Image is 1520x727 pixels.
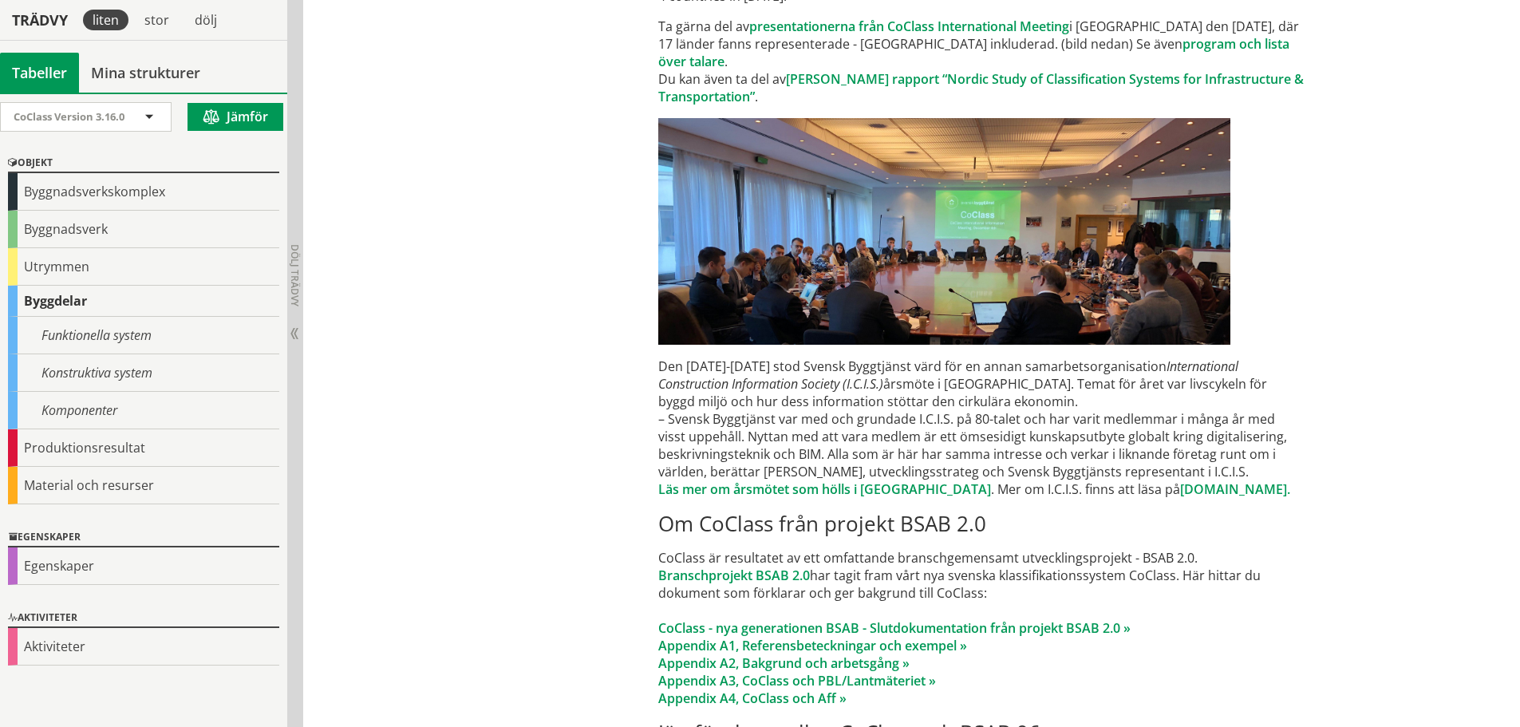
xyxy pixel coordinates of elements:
div: Komponenter [8,392,279,429]
a: Appendix A2, Bakgrund och arbetsgång » [658,654,910,672]
div: Byggnadsverk [8,211,279,248]
div: stor [135,10,179,30]
a: Appendix A3, CoClass och PBL/Lantmäteriet » [658,672,936,689]
a: Appendix A4, CoClass och Aff » [658,689,847,707]
div: Byggnadsverkskomplex [8,173,279,211]
span: CoClass Version 3.16.0 [14,109,124,124]
div: liten [83,10,128,30]
a: Appendix A1, Referensbeteckningar och exempel » [658,637,967,654]
div: Byggdelar [8,286,279,317]
img: CoClassInternationalMeetingBrussels2019-12-04_All_besk.jpg [658,118,1230,345]
div: Objekt [8,154,279,173]
h2: Om CoClass från projekt BSAB 2.0 [658,511,1304,536]
span: Dölj trädvy [288,244,302,306]
div: Utrymmen [8,248,279,286]
p: CoClass är resultatet av ett omfattande branschgemensamt utvecklingsprojekt - BSAB 2.0. har tagit... [658,549,1304,707]
div: Egenskaper [8,547,279,585]
div: Funktionella system [8,317,279,354]
a: Branschprojekt BSAB 2.0 [658,567,810,584]
div: Aktiviteter [8,609,279,628]
p: Den [DATE]-[DATE] stod Svensk Byggtjänst värd för en annan samarbetsorganisation årsmöte i [GEOGR... [658,358,1304,498]
a: [DOMAIN_NAME]. [1180,480,1290,498]
a: [PERSON_NAME] rapport “Nordic Study of Classification Systems for Infrastructure & Transportation” [658,70,1304,105]
a: CoClass - nya generationen BSAB - Slutdokumentation från projekt BSAB 2.0 » [658,619,1131,637]
em: International Construction Information Society (I.C.I.S.) [658,358,1238,393]
div: dölj [185,10,227,30]
div: Produktionsresultat [8,429,279,467]
p: Ta gärna del av i [GEOGRAPHIC_DATA] den [DATE], där 17 länder fanns representerade - [GEOGRAPHIC_... [658,18,1304,105]
div: Material och resurser [8,467,279,504]
div: Trädvy [3,11,77,29]
a: Läs mer om årsmötet som hölls i [GEOGRAPHIC_DATA] [658,480,991,498]
button: Jämför [188,103,283,131]
a: presentationerna från CoClass International Meeting [749,18,1069,35]
div: Aktiviteter [8,628,279,666]
a: program och lista över talare [658,35,1289,70]
div: Konstruktiva system [8,354,279,392]
div: Egenskaper [8,528,279,547]
a: Mina strukturer [79,53,212,93]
